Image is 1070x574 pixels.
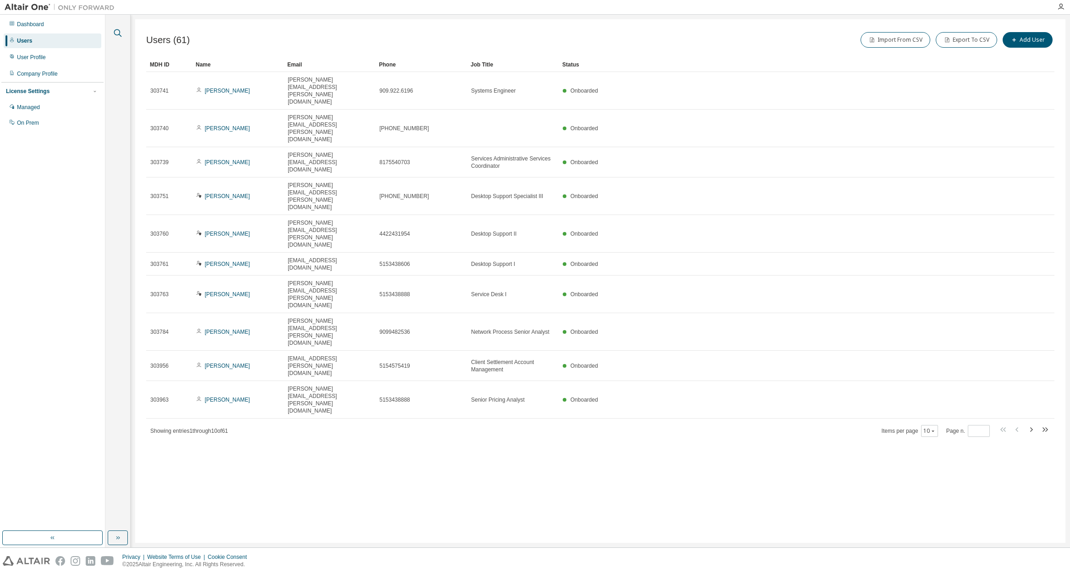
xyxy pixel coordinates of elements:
span: [PHONE_NUMBER] [379,193,429,200]
p: © 2025 Altair Engineering, Inc. All Rights Reserved. [122,561,252,568]
span: Service Desk I [471,291,506,298]
span: 303963 [150,396,169,403]
span: Onboarded [571,125,598,132]
div: Phone [379,57,463,72]
span: Desktop Support Specialist III [471,193,543,200]
img: Altair One [5,3,119,12]
span: [PERSON_NAME][EMAIL_ADDRESS][DOMAIN_NAME] [288,151,371,173]
span: 303761 [150,260,169,268]
button: 10 [923,427,936,435]
div: On Prem [17,119,39,127]
span: 5154575419 [379,362,410,370]
a: [PERSON_NAME] [205,329,250,335]
span: 303751 [150,193,169,200]
span: 8175540703 [379,159,410,166]
span: Onboarded [571,193,598,199]
span: Senior Pricing Analyst [471,396,525,403]
div: Dashboard [17,21,44,28]
span: 5153438888 [379,291,410,298]
div: Name [196,57,280,72]
span: 303956 [150,362,169,370]
span: Network Process Senior Analyst [471,328,549,336]
span: Onboarded [571,88,598,94]
a: [PERSON_NAME] [205,159,250,166]
img: linkedin.svg [86,556,95,566]
span: Showing entries 1 through 10 of 61 [150,428,228,434]
a: [PERSON_NAME] [205,291,250,298]
span: [PERSON_NAME][EMAIL_ADDRESS][PERSON_NAME][DOMAIN_NAME] [288,385,371,414]
button: Add User [1003,32,1053,48]
a: [PERSON_NAME] [205,231,250,237]
span: 303741 [150,87,169,94]
div: Email [287,57,372,72]
span: Items per page [882,425,938,437]
div: Cookie Consent [208,553,252,561]
span: 909.922.6196 [379,87,413,94]
a: [PERSON_NAME] [205,88,250,94]
div: Company Profile [17,70,58,77]
button: Import From CSV [861,32,930,48]
span: 5153438606 [379,260,410,268]
img: instagram.svg [71,556,80,566]
span: Onboarded [571,329,598,335]
div: Managed [17,104,40,111]
span: 303760 [150,230,169,237]
a: [PERSON_NAME] [205,125,250,132]
div: User Profile [17,54,46,61]
span: 4422431954 [379,230,410,237]
div: Status [562,57,1007,72]
span: [PERSON_NAME][EMAIL_ADDRESS][PERSON_NAME][DOMAIN_NAME] [288,114,371,143]
span: Onboarded [571,291,598,298]
img: youtube.svg [101,556,114,566]
a: [PERSON_NAME] [205,397,250,403]
button: Export To CSV [936,32,997,48]
span: Onboarded [571,261,598,267]
span: [PERSON_NAME][EMAIL_ADDRESS][PERSON_NAME][DOMAIN_NAME] [288,76,371,105]
span: Desktop Support I [471,260,515,268]
span: 5153438888 [379,396,410,403]
a: [PERSON_NAME] [205,261,250,267]
img: altair_logo.svg [3,556,50,566]
span: [PHONE_NUMBER] [379,125,429,132]
span: Desktop Support II [471,230,516,237]
span: [PERSON_NAME][EMAIL_ADDRESS][PERSON_NAME][DOMAIN_NAME] [288,280,371,309]
span: Onboarded [571,159,598,166]
span: [PERSON_NAME][EMAIL_ADDRESS][PERSON_NAME][DOMAIN_NAME] [288,317,371,347]
img: facebook.svg [55,556,65,566]
span: Systems Engineer [471,87,516,94]
span: Page n. [946,425,990,437]
span: 9099482536 [379,328,410,336]
div: MDH ID [150,57,188,72]
span: Users (61) [146,35,190,45]
div: Privacy [122,553,147,561]
div: Users [17,37,32,44]
span: [PERSON_NAME][EMAIL_ADDRESS][PERSON_NAME][DOMAIN_NAME] [288,219,371,248]
a: [PERSON_NAME] [205,363,250,369]
span: Client Settlement Account Management [471,359,554,373]
span: Onboarded [571,231,598,237]
span: [EMAIL_ADDRESS][DOMAIN_NAME] [288,257,371,271]
span: 303739 [150,159,169,166]
span: 303784 [150,328,169,336]
div: License Settings [6,88,49,95]
span: Onboarded [571,363,598,369]
div: Job Title [471,57,555,72]
div: Website Terms of Use [147,553,208,561]
a: [PERSON_NAME] [205,193,250,199]
span: [PERSON_NAME][EMAIL_ADDRESS][PERSON_NAME][DOMAIN_NAME] [288,182,371,211]
span: Onboarded [571,397,598,403]
span: 303763 [150,291,169,298]
span: 303740 [150,125,169,132]
span: [EMAIL_ADDRESS][PERSON_NAME][DOMAIN_NAME] [288,355,371,377]
span: Services Administrative Services Coordinator [471,155,554,170]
